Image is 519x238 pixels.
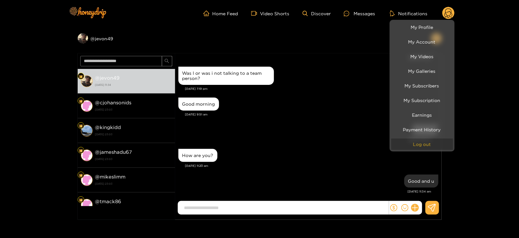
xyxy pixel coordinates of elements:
a: My Galleries [391,65,453,77]
a: My Subscribers [391,80,453,91]
button: Log out [391,139,453,150]
a: My Account [391,36,453,47]
a: My Profile [391,21,453,33]
a: Payment History [391,124,453,135]
a: My Subscription [391,95,453,106]
a: My Videos [391,51,453,62]
a: Earnings [391,109,453,121]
